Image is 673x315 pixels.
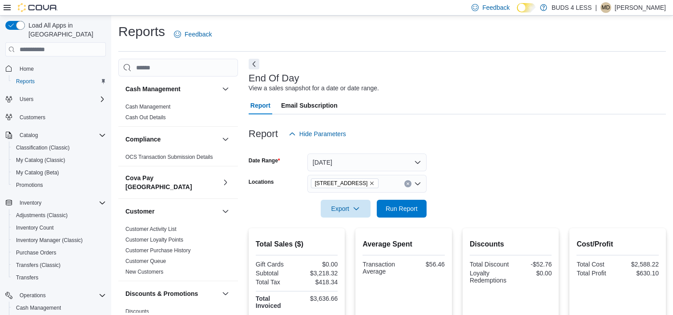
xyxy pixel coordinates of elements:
[9,259,109,271] button: Transfers (Classic)
[9,75,109,88] button: Reports
[615,2,666,13] p: [PERSON_NAME]
[170,25,215,43] a: Feedback
[404,180,411,187] button: Clear input
[9,154,109,166] button: My Catalog (Classic)
[16,112,106,123] span: Customers
[470,270,509,284] div: Loyalty Redemptions
[125,237,183,243] a: Customer Loyalty Points
[185,30,212,39] span: Feedback
[16,290,106,301] span: Operations
[220,134,231,145] button: Compliance
[20,199,41,206] span: Inventory
[220,84,231,94] button: Cash Management
[16,144,70,151] span: Classification (Classic)
[12,247,106,258] span: Purchase Orders
[576,261,616,268] div: Total Cost
[9,141,109,154] button: Classification (Classic)
[298,261,338,268] div: $0.00
[9,271,109,284] button: Transfers
[9,302,109,314] button: Cash Management
[315,179,368,188] span: [STREET_ADDRESS]
[307,153,427,171] button: [DATE]
[256,279,295,286] div: Total Tax
[125,85,218,93] button: Cash Management
[125,153,213,161] span: OCS Transaction Submission Details
[12,260,106,271] span: Transfers (Classic)
[369,181,375,186] button: Remove 2125 16th St E., Unit H3 from selection in this group
[12,272,106,283] span: Transfers
[16,130,106,141] span: Catalog
[125,207,154,216] h3: Customer
[125,308,149,315] a: Discounts
[12,76,106,87] span: Reports
[118,152,238,166] div: Compliance
[249,157,280,164] label: Date Range
[12,210,71,221] a: Adjustments (Classic)
[256,239,338,250] h2: Total Sales ($)
[517,3,536,12] input: Dark Mode
[16,169,59,176] span: My Catalog (Beta)
[12,235,86,246] a: Inventory Manager (Classic)
[16,64,37,74] a: Home
[20,96,33,103] span: Users
[576,270,616,277] div: Total Profit
[16,112,49,123] a: Customers
[326,200,365,218] span: Export
[298,295,338,302] div: $3,636.66
[125,85,181,93] h3: Cash Management
[470,239,552,250] h2: Discounts
[220,288,231,299] button: Discounts & Promotions
[552,2,592,13] p: BUDS 4 LESS
[16,212,68,219] span: Adjustments (Classic)
[12,180,106,190] span: Promotions
[2,111,109,124] button: Customers
[125,258,166,265] span: Customer Queue
[285,125,350,143] button: Hide Parameters
[12,303,106,313] span: Cash Management
[9,234,109,246] button: Inventory Manager (Classic)
[249,84,379,93] div: View a sales snapshot for a date or date range.
[12,180,47,190] a: Promotions
[12,210,106,221] span: Adjustments (Classic)
[298,279,338,286] div: $418.34
[16,304,61,311] span: Cash Management
[125,247,191,254] a: Customer Purchase History
[118,101,238,126] div: Cash Management
[299,129,346,138] span: Hide Parameters
[12,142,106,153] span: Classification (Classic)
[125,289,218,298] button: Discounts & Promotions
[125,135,218,144] button: Compliance
[363,261,402,275] div: Transaction Average
[12,142,73,153] a: Classification (Classic)
[249,178,274,186] label: Locations
[377,200,427,218] button: Run Report
[16,290,49,301] button: Operations
[16,78,35,85] span: Reports
[298,270,338,277] div: $3,218.32
[12,155,106,166] span: My Catalog (Classic)
[321,200,371,218] button: Export
[595,2,597,13] p: |
[12,155,69,166] a: My Catalog (Classic)
[512,261,552,268] div: -$52.76
[20,65,34,73] span: Home
[16,198,106,208] span: Inventory
[12,272,42,283] a: Transfers
[118,224,238,281] div: Customer
[16,249,56,256] span: Purchase Orders
[12,247,60,258] a: Purchase Orders
[125,104,170,110] a: Cash Management
[16,94,37,105] button: Users
[16,224,54,231] span: Inventory Count
[125,258,166,264] a: Customer Queue
[12,303,64,313] a: Cash Management
[12,167,106,178] span: My Catalog (Beta)
[125,207,218,216] button: Customer
[470,261,509,268] div: Total Discount
[2,289,109,302] button: Operations
[20,132,38,139] span: Catalog
[9,166,109,179] button: My Catalog (Beta)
